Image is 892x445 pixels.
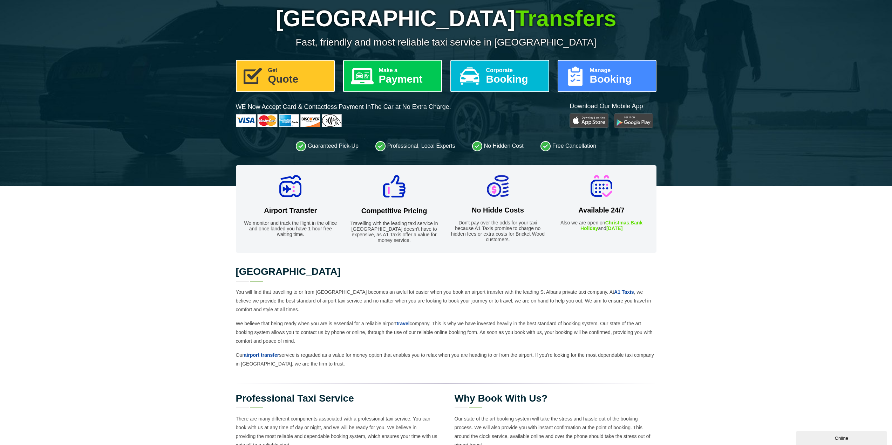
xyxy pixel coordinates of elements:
span: Get [268,68,328,73]
p: Fast, friendly and most reliable taxi service in [GEOGRAPHIC_DATA] [236,37,656,48]
p: Travelling with the leading taxi service in [GEOGRAPHIC_DATA] doesn't have to expensive, as A1 Ta... [346,221,442,243]
img: Airport Transfer Icon [279,175,301,197]
img: Competitive Pricing Icon [383,175,406,197]
p: Don't pay over the odds for your taxi because A1 Taxis promise to charge no hidden fees or extra ... [450,220,546,242]
p: We believe that being ready when you are is essential for a reliable airport company. This is why... [236,319,656,346]
p: You will find that travelling to or from [GEOGRAPHIC_DATA] becomes an awful lot easier when you b... [236,288,656,314]
strong: Christmas [605,220,629,225]
li: Free Cancellation [540,141,596,151]
li: No Hidden Cost [472,141,524,151]
h2: Professional Taxi Service [236,394,438,403]
a: airport transfer [244,352,279,358]
p: We monitor and track the flight in the office and once landed you have 1 hour free waiting time. [243,220,339,237]
img: Play Store [570,113,608,128]
img: Google Play [614,113,653,128]
a: GetQuote [236,60,335,92]
span: Corporate [486,68,543,73]
p: WE Now Accept Card & Contactless Payment In [236,103,451,111]
img: Available 24/7 Icon [591,175,612,197]
img: Cards [236,114,342,127]
p: Also we are open on , and [554,220,649,231]
iframe: chat widget [796,430,888,445]
a: travel [396,321,409,326]
p: Our service is regarded as a value for money option that enables you to relax when you are headin... [236,351,656,368]
strong: [DATE] [606,225,622,231]
h2: Airport Transfer [243,207,339,215]
h2: No Hidde Costs [450,206,546,214]
h2: Competitive Pricing [346,207,442,215]
p: Download Our Mobile App [570,102,656,111]
span: Transfers [515,6,616,31]
span: The Car at No Extra Charge. [371,103,451,110]
a: CorporateBooking [450,60,549,92]
a: Make aPayment [343,60,442,92]
h2: Available 24/7 [554,206,649,214]
strong: Bank Holiday [580,220,642,231]
h2: [GEOGRAPHIC_DATA] [236,267,656,277]
li: Professional, Local Experts [375,141,455,151]
h1: [GEOGRAPHIC_DATA] [236,6,656,32]
a: A1 Taxis [614,289,634,295]
span: Manage [590,68,650,73]
a: ManageBooking [558,60,656,92]
li: Guaranteed Pick-Up [296,141,359,151]
span: Make a [379,68,436,73]
h2: Why book with us? [455,394,656,403]
img: No Hidde Costs Icon [487,175,509,197]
